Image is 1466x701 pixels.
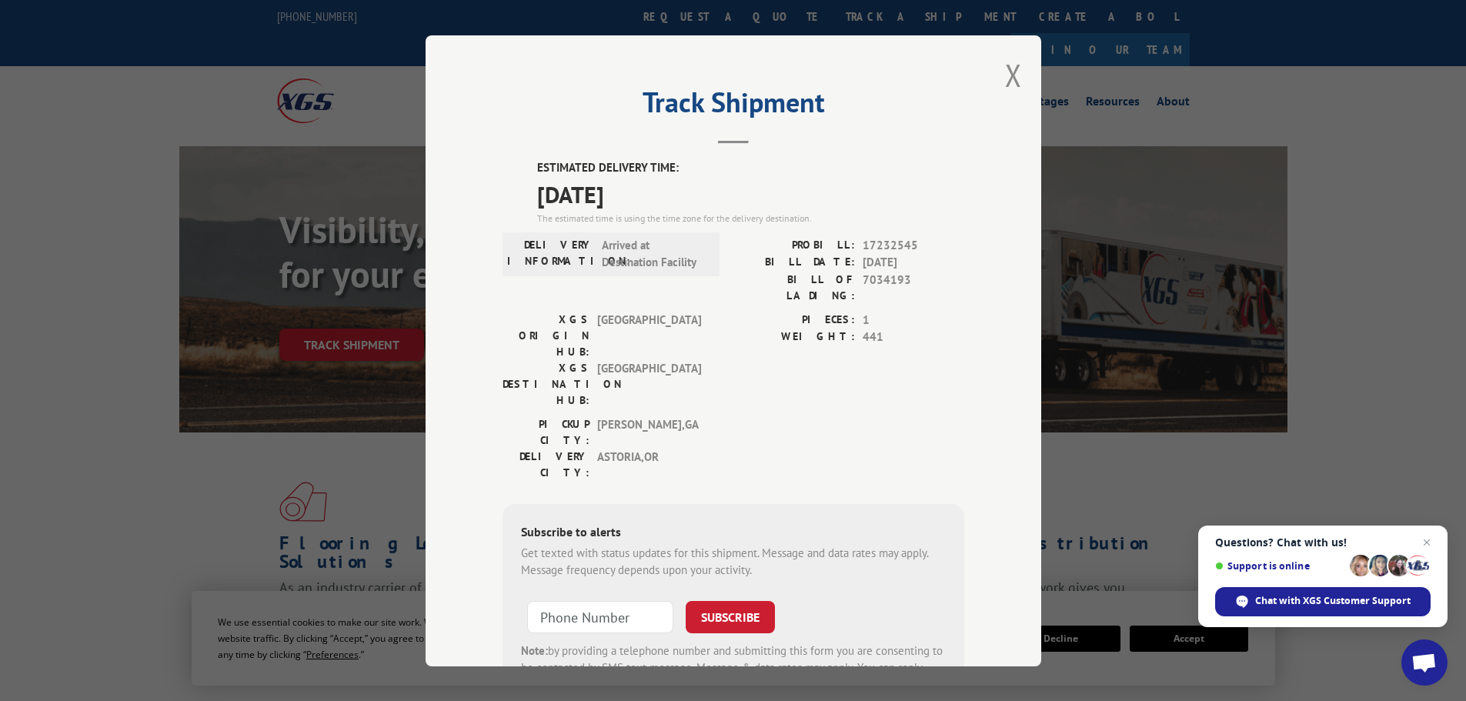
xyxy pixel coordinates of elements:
div: Get texted with status updates for this shipment. Message and data rates may apply. Message frequ... [521,544,946,579]
span: [GEOGRAPHIC_DATA] [597,311,701,359]
label: PIECES: [733,311,855,329]
span: 441 [863,329,964,346]
div: Open chat [1401,639,1448,686]
button: SUBSCRIBE [686,600,775,633]
input: Phone Number [527,600,673,633]
h2: Track Shipment [503,92,964,121]
label: XGS ORIGIN HUB: [503,311,589,359]
span: 7034193 [863,271,964,303]
label: BILL OF LADING: [733,271,855,303]
span: [GEOGRAPHIC_DATA] [597,359,701,408]
span: Support is online [1215,560,1344,572]
label: DELIVERY CITY: [503,448,589,480]
label: PICKUP CITY: [503,416,589,448]
span: [DATE] [537,176,964,211]
div: by providing a telephone number and submitting this form you are consenting to be contacted by SM... [521,642,946,694]
span: ASTORIA , OR [597,448,701,480]
span: [DATE] [863,254,964,272]
span: Questions? Chat with us! [1215,536,1431,549]
span: 17232545 [863,236,964,254]
div: Chat with XGS Customer Support [1215,587,1431,616]
span: 1 [863,311,964,329]
label: PROBILL: [733,236,855,254]
span: Arrived at Destination Facility [602,236,706,271]
label: XGS DESTINATION HUB: [503,359,589,408]
div: Subscribe to alerts [521,522,946,544]
div: The estimated time is using the time zone for the delivery destination. [537,211,964,225]
button: Close modal [1005,55,1022,95]
span: [PERSON_NAME] , GA [597,416,701,448]
label: BILL DATE: [733,254,855,272]
span: Chat with XGS Customer Support [1255,594,1411,608]
span: Close chat [1418,533,1436,552]
label: WEIGHT: [733,329,855,346]
strong: Note: [521,643,548,657]
label: DELIVERY INFORMATION: [507,236,594,271]
label: ESTIMATED DELIVERY TIME: [537,159,964,177]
